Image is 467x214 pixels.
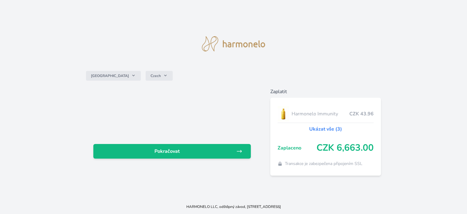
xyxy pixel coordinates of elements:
a: Ukázat vše (3) [309,125,342,133]
button: Czech [146,71,173,81]
span: CZK 6,663.00 [317,142,374,153]
span: [GEOGRAPHIC_DATA] [91,73,129,78]
span: Pokračovat [98,148,236,155]
img: IMMUNITY_se_stinem_x-lo.jpg [278,106,289,121]
span: Czech [150,73,161,78]
span: CZK 43.96 [349,110,374,118]
span: Transakce je zabezpečena připojením SSL [285,161,362,167]
img: logo.svg [202,36,265,51]
button: [GEOGRAPHIC_DATA] [86,71,141,81]
span: Harmonelo Immunity [292,110,349,118]
a: Pokračovat [93,144,251,159]
h6: Zaplatit [270,88,381,95]
span: Zaplaceno [278,144,317,152]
